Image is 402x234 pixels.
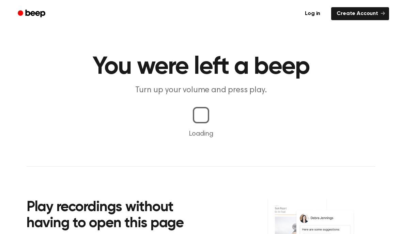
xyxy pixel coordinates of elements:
h1: You were left a beep [27,55,375,79]
a: Log in [298,6,327,22]
a: Beep [13,7,51,20]
a: Create Account [331,7,389,20]
h2: Play recordings without having to open this page [27,199,210,232]
p: Loading [8,129,394,139]
p: Turn up your volume and press play. [70,85,332,96]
